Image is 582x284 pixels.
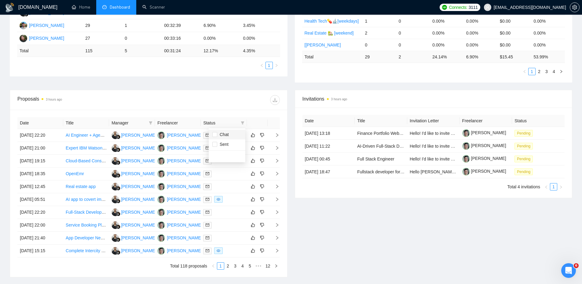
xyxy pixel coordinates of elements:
button: like [249,144,257,152]
a: FG[PERSON_NAME] [112,248,156,253]
img: upwork-logo.png [442,5,447,10]
img: gigradar-bm.png [116,135,120,139]
a: OpenEmr [66,171,84,176]
span: mail [206,236,209,240]
span: dislike [260,158,264,163]
span: mail [206,172,209,175]
span: filter [240,118,246,127]
span: like [251,197,255,202]
td: 6.90 % [464,51,497,63]
a: Pending [514,131,535,135]
img: YN [157,170,165,178]
td: 5 [122,45,162,57]
a: YN[PERSON_NAME] [157,197,202,201]
a: YN[PERSON_NAME] [157,248,202,253]
div: [PERSON_NAME] [167,183,202,190]
td: 3.45% [240,19,280,32]
a: setting [570,5,580,10]
td: 0 [396,39,430,51]
span: dislike [260,197,264,202]
div: [PERSON_NAME] [121,196,156,203]
img: FG [112,247,119,255]
button: dislike [258,196,266,203]
td: [DATE] 19:15 [17,155,63,168]
td: 6.90% [201,19,240,32]
button: dislike [258,144,266,152]
img: YN [157,196,165,203]
span: dislike [260,235,264,240]
span: Sent [217,142,229,147]
a: YN[PERSON_NAME] [157,222,202,227]
button: right [273,62,280,69]
a: Pending [514,156,535,161]
th: Invitation Letter [407,115,460,127]
a: [PERSON_NAME] [462,143,506,148]
a: [PERSON_NAME] [462,156,506,161]
button: like [249,247,257,254]
span: Pending [514,168,533,175]
td: 0 [362,39,396,51]
button: like [249,196,257,203]
div: [PERSON_NAME] [29,22,64,29]
th: Date [17,117,63,129]
div: [PERSON_NAME] [167,209,202,216]
div: [PERSON_NAME] [121,170,156,177]
td: Cloud-Based Construction Estimating Application with AI Features [63,155,109,168]
span: right [559,70,563,73]
span: like [251,158,255,163]
a: Service Booking Platform [66,223,114,227]
span: mail [206,249,209,253]
a: Finance Portfolio WebApp [357,131,407,136]
time: 3 hours ago [46,98,62,101]
li: Next 5 Pages [254,262,263,270]
img: gigradar-bm.png [116,148,120,152]
span: like [251,171,255,176]
td: Finance Portfolio WebApp [355,127,407,140]
span: dislike [260,184,264,189]
a: 3 [232,263,239,269]
td: [DATE] 22:20 [17,129,63,142]
div: [PERSON_NAME] [121,209,156,216]
img: FG [112,234,119,242]
span: like [251,210,255,215]
td: [DATE] 11:22 [302,140,355,153]
div: [PERSON_NAME] [121,157,156,164]
span: like [251,146,255,150]
a: Real Estate 🏡 [weekend] [305,31,354,35]
div: [PERSON_NAME] [167,132,202,138]
button: dislike [258,170,266,177]
li: 2 [536,68,543,75]
span: setting [570,5,579,10]
td: 0.00% [240,32,280,45]
td: 0.00% [464,15,497,27]
td: 27 [83,32,122,45]
span: mail [206,210,209,214]
img: gigradar-bm.png [116,238,120,242]
span: dislike [260,171,264,176]
img: FG [112,196,119,203]
div: [PERSON_NAME] [167,170,202,177]
a: YN[PERSON_NAME] [157,184,202,189]
li: 2 [224,262,232,270]
span: mail [206,185,209,188]
a: homeHome [72,5,90,10]
span: mail [206,197,209,201]
div: [PERSON_NAME] [121,222,156,228]
a: FG[PERSON_NAME] [112,197,156,201]
td: AI Engineer + Agents | LLM + RAG + GenAI | Automations | Full-Stack [63,129,109,142]
div: [PERSON_NAME] [121,132,156,138]
div: [PERSON_NAME] [167,145,202,151]
td: [DATE] 13:18 [302,127,355,140]
a: FG[PERSON_NAME] [112,132,156,137]
td: 0.00% [430,39,463,51]
td: 29 [362,51,396,63]
button: dislike [258,208,266,216]
a: 4 [239,263,246,269]
a: [PERSON_NAME] [462,130,506,135]
div: [PERSON_NAME] [167,222,202,228]
th: Manager [109,117,155,129]
span: like [251,235,255,240]
img: FG [112,221,119,229]
span: like [251,248,255,253]
li: Next Page [273,262,280,270]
